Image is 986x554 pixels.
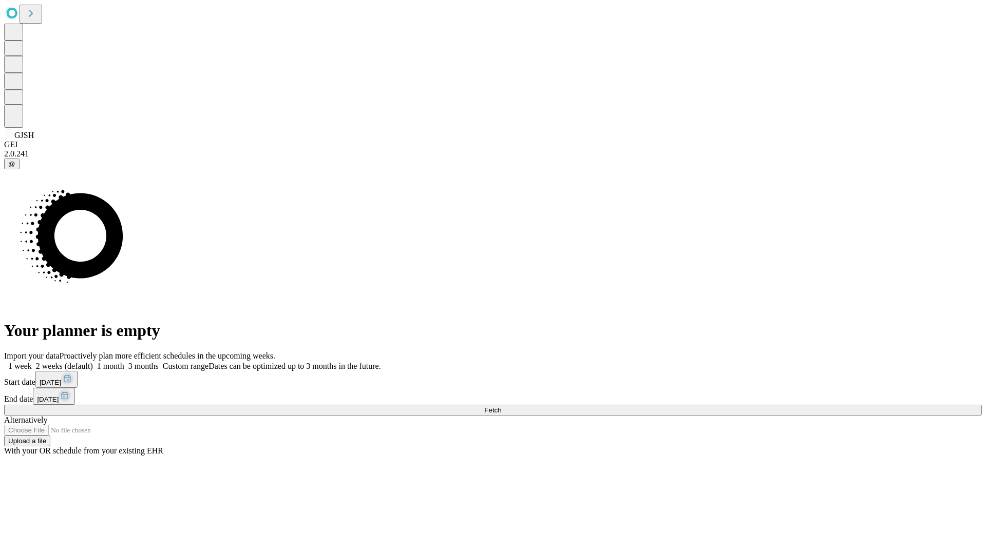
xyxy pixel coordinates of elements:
span: 1 week [8,362,32,370]
button: [DATE] [35,371,78,388]
span: 3 months [128,362,159,370]
span: Dates can be optimized up to 3 months in the future. [208,362,381,370]
span: 2 weeks (default) [36,362,93,370]
span: GJSH [14,131,34,140]
button: @ [4,159,20,169]
h1: Your planner is empty [4,321,982,340]
button: Upload a file [4,436,50,446]
span: Import your data [4,351,60,360]
span: Proactively plan more efficient schedules in the upcoming weeks. [60,351,275,360]
span: Custom range [163,362,208,370]
span: Alternatively [4,415,47,424]
span: Fetch [484,406,501,414]
div: Start date [4,371,982,388]
span: [DATE] [40,379,61,386]
div: GEI [4,140,982,149]
div: End date [4,388,982,405]
span: 1 month [97,362,124,370]
span: With your OR schedule from your existing EHR [4,446,163,455]
button: [DATE] [33,388,75,405]
button: Fetch [4,405,982,415]
span: [DATE] [37,395,59,403]
span: @ [8,160,15,168]
div: 2.0.241 [4,149,982,159]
